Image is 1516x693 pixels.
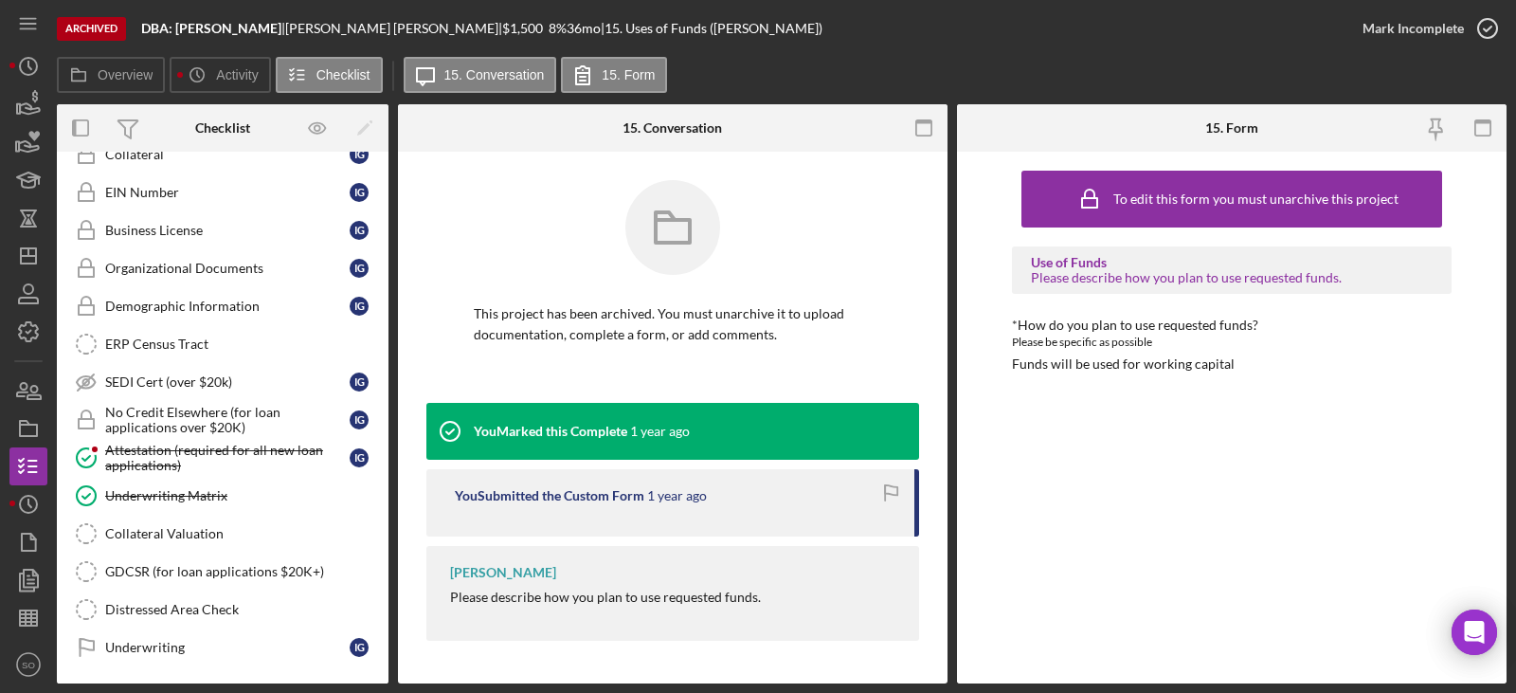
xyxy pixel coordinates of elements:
[66,363,379,401] a: SEDI Cert (over $20k)IG
[98,67,153,82] label: Overview
[350,448,369,467] div: I G
[105,185,350,200] div: EIN Number
[105,443,350,473] div: Attestation (required for all new loan applications)
[444,67,545,82] label: 15. Conversation
[216,67,258,82] label: Activity
[141,20,281,36] b: DBA: [PERSON_NAME]
[1452,610,1497,655] div: Open Intercom Messenger
[105,374,350,390] div: SEDI Cert (over $20k)
[1113,191,1399,207] div: To edit this form you must unarchive this project
[105,299,350,314] div: Demographic Information
[602,67,655,82] label: 15. Form
[450,565,556,580] div: [PERSON_NAME]
[567,21,601,36] div: 36 mo
[1012,318,1452,333] div: *How do you plan to use requested funds?
[647,488,707,503] time: 2024-05-09 18:27
[105,405,350,435] div: No Credit Elsewhere (for loan applications over $20K)
[630,424,690,439] time: 2024-05-09 18:27
[601,21,822,36] div: | 15. Uses of Funds ([PERSON_NAME])
[105,337,378,352] div: ERP Census Tract
[105,602,378,617] div: Distressed Area Check
[316,67,370,82] label: Checklist
[105,640,350,655] div: Underwriting
[1012,356,1235,372] div: Funds will be used for working capital
[450,590,761,605] div: Please describe how you plan to use requested funds.
[66,325,379,363] a: ERP Census Tract
[105,526,378,541] div: Collateral Valuation
[66,249,379,287] a: Organizational DocumentsIG
[66,136,379,173] a: CollateralIG
[105,564,378,579] div: GDCSR (for loan applications $20K+)
[350,221,369,240] div: I G
[1205,120,1258,136] div: 15. Form
[9,646,47,684] button: SO
[105,261,350,276] div: Organizational Documents
[57,57,165,93] button: Overview
[105,488,378,503] div: Underwriting Matrix
[1012,333,1452,352] div: Please be specific as possible
[350,259,369,278] div: I G
[105,223,350,238] div: Business License
[549,21,567,36] div: 8 %
[350,373,369,392] div: I G
[66,211,379,249] a: Business LicenseIG
[66,477,379,515] a: Underwriting Matrix
[350,183,369,202] div: I G
[623,120,722,136] div: 15. Conversation
[455,488,644,503] div: You Submitted the Custom Form
[66,439,379,477] a: Attestation (required for all new loan applications)IG
[66,629,379,666] a: UnderwritingIG
[404,57,557,93] button: 15. Conversation
[66,287,379,325] a: Demographic InformationIG
[350,638,369,657] div: I G
[66,515,379,553] a: Collateral Valuation
[1363,9,1464,47] div: Mark Incomplete
[1344,9,1507,47] button: Mark Incomplete
[350,145,369,164] div: I G
[66,401,379,439] a: No Credit Elsewhere (for loan applications over $20K)IG
[105,147,350,162] div: Collateral
[195,120,250,136] div: Checklist
[57,17,126,41] div: Archived
[276,57,383,93] button: Checklist
[66,553,379,591] a: GDCSR (for loan applications $20K+)
[22,660,35,670] text: SO
[350,410,369,429] div: I G
[474,303,872,346] p: This project has been archived. You must unarchive it to upload documentation, complete a form, o...
[350,297,369,316] div: I G
[474,424,627,439] div: You Marked this Complete
[502,20,543,36] span: $1,500
[170,57,270,93] button: Activity
[1031,255,1433,270] div: Use of Funds
[1031,270,1433,285] div: Please describe how you plan to use requested funds.
[66,591,379,629] a: Distressed Area Check
[141,21,285,36] div: |
[561,57,667,93] button: 15. Form
[66,173,379,211] a: EIN NumberIG
[285,21,502,36] div: [PERSON_NAME] [PERSON_NAME] |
